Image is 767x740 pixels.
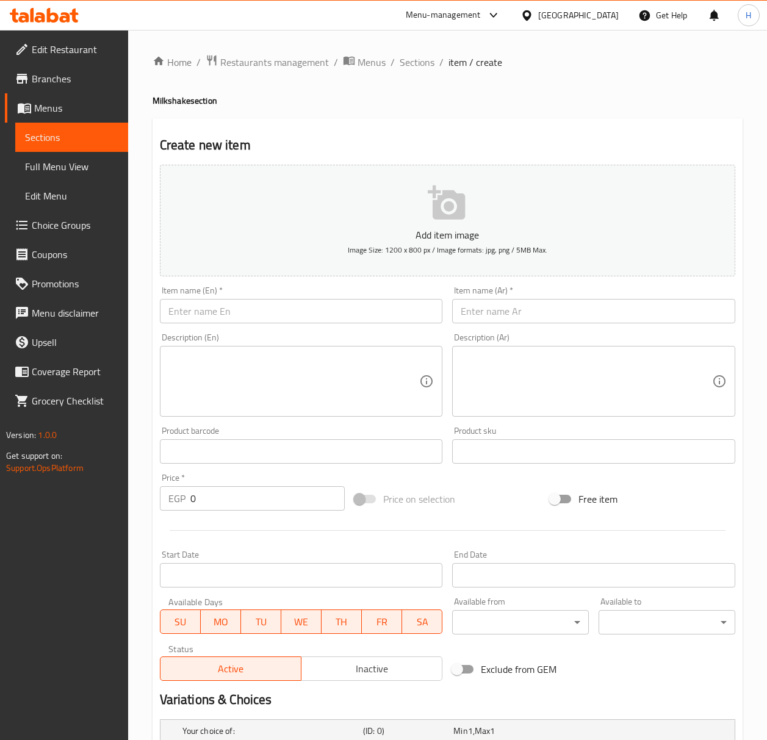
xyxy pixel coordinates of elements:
[5,64,128,93] a: Branches
[165,613,196,631] span: SU
[301,656,442,681] button: Inactive
[32,42,118,57] span: Edit Restaurant
[5,357,128,386] a: Coverage Report
[6,448,62,464] span: Get support on:
[439,55,444,70] li: /
[5,210,128,240] a: Choice Groups
[206,613,236,631] span: MO
[400,55,434,70] a: Sections
[206,54,329,70] a: Restaurants management
[160,656,301,681] button: Active
[160,609,201,634] button: SU
[453,723,467,739] span: Min
[196,55,201,70] li: /
[481,662,556,677] span: Exclude from GEM
[538,9,619,22] div: [GEOGRAPHIC_DATA]
[363,725,448,737] h5: (ID: 0)
[160,299,443,323] input: Enter name En
[32,71,118,86] span: Branches
[599,610,735,634] div: ​
[6,460,84,476] a: Support.OpsPlatform
[367,613,397,631] span: FR
[5,298,128,328] a: Menu disclaimer
[407,613,438,631] span: SA
[5,386,128,415] a: Grocery Checklist
[32,276,118,291] span: Promotions
[241,609,281,634] button: TU
[343,54,386,70] a: Menus
[32,218,118,232] span: Choice Groups
[286,613,317,631] span: WE
[153,54,743,70] nav: breadcrumb
[220,55,329,70] span: Restaurants management
[391,55,395,70] li: /
[15,181,128,210] a: Edit Menu
[326,613,357,631] span: TH
[160,165,735,276] button: Add item imageImage Size: 1200 x 800 px / Image formats: jpg, png / 5MB Max.
[160,439,443,464] input: Please enter product barcode
[490,723,495,739] span: 1
[182,725,358,737] h5: Your choice of:
[746,9,751,22] span: H
[281,609,322,634] button: WE
[452,439,735,464] input: Please enter product sku
[406,8,481,23] div: Menu-management
[362,609,402,634] button: FR
[475,723,490,739] span: Max
[25,130,118,145] span: Sections
[5,240,128,269] a: Coupons
[160,136,735,154] h2: Create new item
[578,492,618,506] span: Free item
[448,55,502,70] span: item / create
[452,610,589,634] div: ​
[6,427,36,443] span: Version:
[334,55,338,70] li: /
[160,691,735,709] h2: Variations & Choices
[32,335,118,350] span: Upsell
[153,55,192,70] a: Home
[15,123,128,152] a: Sections
[5,328,128,357] a: Upsell
[383,492,455,506] span: Price on selection
[306,660,438,678] span: Inactive
[452,299,735,323] input: Enter name Ar
[153,95,743,107] h4: Milkshake section
[246,613,276,631] span: TU
[322,609,362,634] button: TH
[165,660,297,678] span: Active
[5,93,128,123] a: Menus
[348,243,547,257] span: Image Size: 1200 x 800 px / Image formats: jpg, png / 5MB Max.
[25,159,118,174] span: Full Menu View
[25,189,118,203] span: Edit Menu
[32,393,118,408] span: Grocery Checklist
[468,723,473,739] span: 1
[201,609,241,634] button: MO
[179,228,716,242] p: Add item image
[32,306,118,320] span: Menu disclaimer
[190,486,345,511] input: Please enter price
[38,427,57,443] span: 1.0.0
[5,269,128,298] a: Promotions
[358,55,386,70] span: Menus
[5,35,128,64] a: Edit Restaurant
[15,152,128,181] a: Full Menu View
[34,101,118,115] span: Menus
[32,364,118,379] span: Coverage Report
[453,725,539,737] div: ,
[402,609,442,634] button: SA
[32,247,118,262] span: Coupons
[168,491,185,506] p: EGP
